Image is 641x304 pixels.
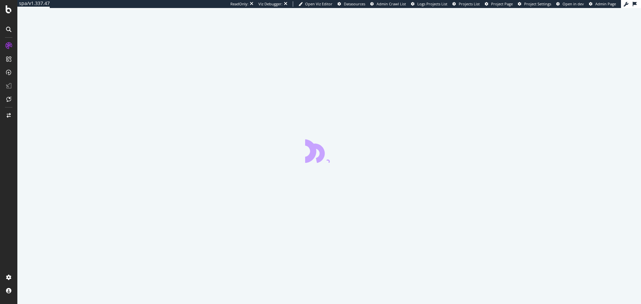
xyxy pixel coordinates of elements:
[411,1,447,7] a: Logs Projects List
[338,1,365,7] a: Datasources
[417,1,447,6] span: Logs Projects List
[305,1,333,6] span: Open Viz Editor
[258,1,282,7] div: Viz Debugger:
[595,1,616,6] span: Admin Page
[377,1,406,6] span: Admin Crawl List
[230,1,248,7] div: ReadOnly:
[589,1,616,7] a: Admin Page
[305,139,353,163] div: animation
[524,1,551,6] span: Project Settings
[556,1,584,7] a: Open in dev
[563,1,584,6] span: Open in dev
[518,1,551,7] a: Project Settings
[344,1,365,6] span: Datasources
[452,1,480,7] a: Projects List
[491,1,513,6] span: Project Page
[459,1,480,6] span: Projects List
[370,1,406,7] a: Admin Crawl List
[298,1,333,7] a: Open Viz Editor
[485,1,513,7] a: Project Page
